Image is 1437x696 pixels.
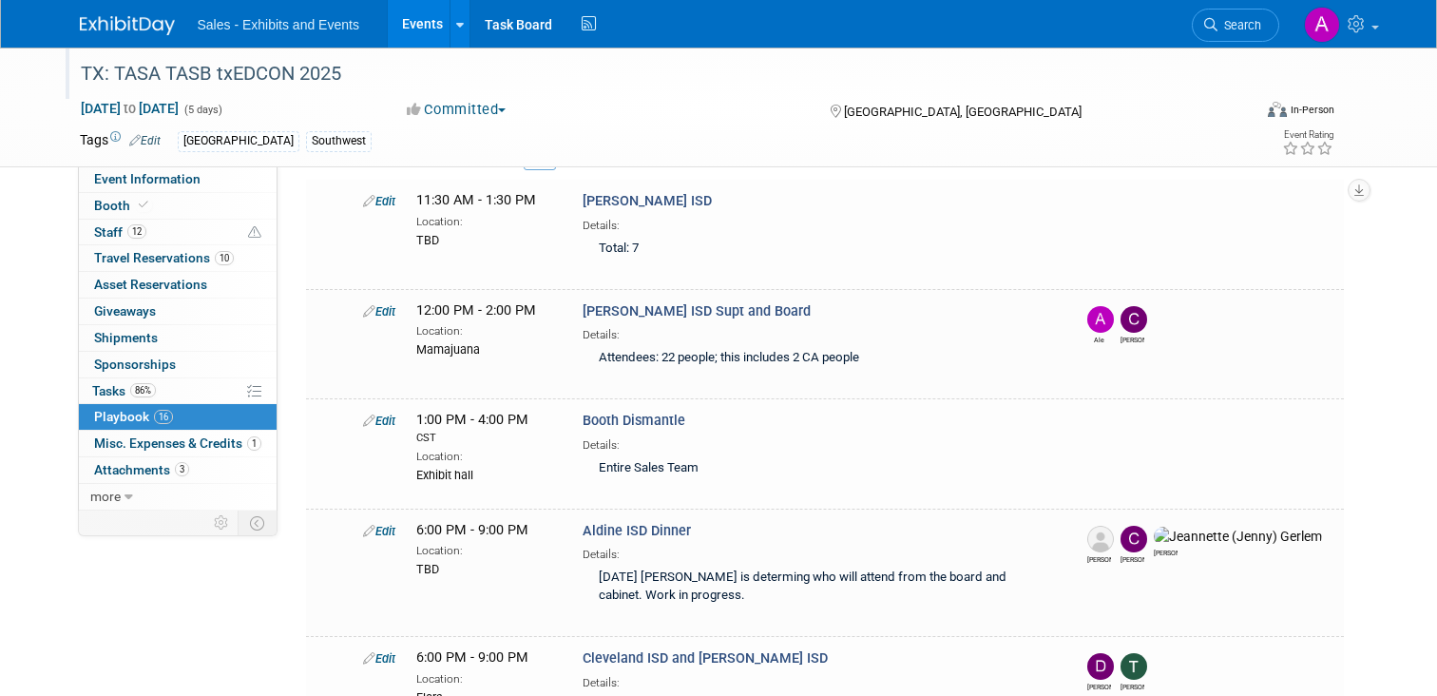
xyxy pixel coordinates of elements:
[247,436,261,451] span: 1
[363,304,395,319] a: Edit
[1087,333,1111,345] div: Ale Gonzalez
[1290,103,1334,117] div: In-Person
[1087,526,1114,552] img: Albert Martinez
[583,541,1054,563] div: Details:
[74,57,1228,91] div: TX: TASA TASB txEDCON 2025
[94,435,261,451] span: Misc. Expenses & Credits
[1154,527,1322,546] img: Jeannette (Jenny) Gerleman
[94,409,173,424] span: Playbook
[94,462,189,477] span: Attachments
[416,230,554,249] div: TBD
[416,522,528,538] span: 6:00 PM - 9:00 PM
[79,245,277,271] a: Travel Reservations10
[1087,680,1111,692] div: David Webb
[94,224,146,240] span: Staff
[94,303,156,319] span: Giveaways
[583,212,1054,234] div: Details:
[79,404,277,430] a: Playbook16
[94,277,207,292] span: Asset Reservations
[583,343,1054,375] div: Attendees: 22 people; this includes 2 CA people
[79,166,277,192] a: Event Information
[94,250,234,265] span: Travel Reservations
[79,484,277,510] a: more
[416,668,554,687] div: Location:
[79,299,277,324] a: Giveaways
[1268,102,1287,117] img: Format-Inperson.png
[416,431,554,446] div: CST
[1154,546,1178,558] div: Jeannette (Jenny) Gerleman
[79,457,277,483] a: Attachments3
[1121,680,1144,692] div: Trenda Treviño-Sims
[416,211,554,230] div: Location:
[1121,526,1147,552] img: CLAUDIA Salinas
[79,325,277,351] a: Shipments
[154,410,173,424] span: 16
[79,378,277,404] a: Tasks86%
[248,224,261,242] span: Potential Scheduling Conflict -- at least one attendee is tagged in another overlapping event.
[1121,333,1144,345] div: CLAUDIA Salinas
[416,192,536,208] span: 11:30 AM - 1:30 PM
[215,251,234,265] span: 10
[416,559,554,578] div: TBD
[79,352,277,377] a: Sponsorships
[139,200,148,210] i: Booth reservation complete
[400,100,513,120] button: Committed
[1304,7,1340,43] img: Ale Gonzalez
[80,100,180,117] span: [DATE] [DATE]
[1192,9,1279,42] a: Search
[1282,130,1333,140] div: Event Rating
[583,669,1054,691] div: Details:
[416,540,554,559] div: Location:
[1217,18,1261,32] span: Search
[175,462,189,476] span: 3
[363,414,395,428] a: Edit
[583,563,1054,612] div: [DATE] [PERSON_NAME] is determing who will attend from the board and cabinet. Work in progress.
[94,330,158,345] span: Shipments
[583,321,1054,343] div: Details:
[79,431,277,456] a: Misc. Expenses & Credits1
[80,16,175,35] img: ExhibitDay
[1087,306,1114,333] img: Ale Gonzalez
[583,432,1054,454] div: Details:
[416,412,554,445] span: 1:00 PM - 4:00 PM
[198,17,359,32] span: Sales - Exhibits and Events
[79,220,277,245] a: Staff12
[583,303,811,319] span: [PERSON_NAME] ISD Supt and Board
[94,171,201,186] span: Event Information
[363,524,395,538] a: Edit
[583,234,1054,265] div: Total: 7
[79,272,277,298] a: Asset Reservations
[79,193,277,219] a: Booth
[1087,552,1111,565] div: Albert Martinez
[416,302,536,319] span: 12:00 PM - 2:00 PM
[127,224,146,239] span: 12
[416,339,554,358] div: Mamajuana
[1121,306,1147,333] img: CLAUDIA Salinas
[182,104,222,116] span: (5 days)
[80,130,161,152] td: Tags
[306,131,372,151] div: Southwest
[583,454,1054,485] div: Entire Sales Team
[92,383,156,398] span: Tasks
[130,383,156,397] span: 86%
[121,101,139,116] span: to
[416,649,528,666] span: 6:00 PM - 9:00 PM
[238,511,277,535] td: Toggle Event Tabs
[583,650,828,667] span: Cleveland ISD and [PERSON_NAME] ISD
[1149,99,1334,127] div: Event Format
[844,105,1082,119] span: [GEOGRAPHIC_DATA], [GEOGRAPHIC_DATA]
[1087,653,1114,680] img: David Webb
[1121,653,1147,680] img: Trenda Treviño-Sims
[416,320,554,339] div: Location:
[94,198,152,213] span: Booth
[129,134,161,147] a: Edit
[205,511,239,535] td: Personalize Event Tab Strip
[90,489,121,504] span: more
[1121,552,1144,565] div: CLAUDIA Salinas
[94,357,176,372] span: Sponsorships
[583,193,712,209] span: [PERSON_NAME] ISD
[583,523,691,539] span: Aldine ISD Dinner
[583,413,685,429] span: Booth Dismantle
[416,446,554,465] div: Location:
[416,465,554,484] div: Exhibit hall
